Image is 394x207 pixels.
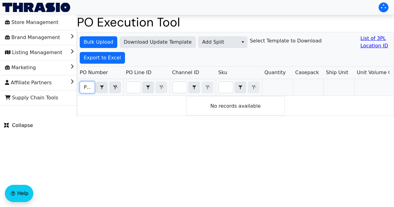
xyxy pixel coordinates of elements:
button: Bulk Upload [80,36,117,48]
input: Filter [219,82,233,93]
span: Choose Operator [96,82,108,93]
button: Help floatingactionbutton [5,185,33,202]
h1: PO Execution Tool [77,15,394,30]
button: select [143,82,154,93]
th: Filter [123,79,170,96]
span: Choose Operator [235,82,246,93]
span: PO Line ID [126,69,151,76]
span: Listing Management [5,48,62,58]
span: Marketing [5,63,36,73]
span: Quantity [264,69,286,76]
button: select [238,37,247,48]
span: Choose Operator [142,82,154,93]
span: Ship Unit [326,69,348,76]
span: Sku [218,69,227,76]
input: Filter [127,82,141,93]
button: select [96,82,107,93]
span: Export to Excel [84,54,121,62]
span: Brand Management [5,33,60,42]
span: Supply Chain Tools [5,93,58,103]
span: Casepack [295,69,319,76]
th: Filter [216,79,262,96]
span: Bulk Upload [84,38,113,46]
input: Filter [80,82,94,93]
input: Filter [173,82,187,93]
span: Choose Operator [188,82,200,93]
button: Download Update Template [120,36,196,48]
th: Filter [170,79,216,96]
span: Add Split [202,38,235,46]
button: select [189,82,200,93]
button: Clear [109,82,121,93]
button: Export to Excel [80,52,125,64]
span: Affiliate Partners [5,78,52,88]
a: List of 3PL Location ID [360,35,391,50]
span: Download Update Template [124,38,192,46]
button: select [235,82,246,93]
th: Filter [77,79,123,96]
span: Store Management [5,18,58,27]
span: Channel ID [172,69,199,76]
span: PO Number [80,69,108,76]
span: Collapse [4,122,33,129]
div: No records available [186,96,285,116]
span: Help [17,190,28,197]
img: Thrasio Logo [2,3,70,12]
h6: Select Template to Download [250,38,322,44]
